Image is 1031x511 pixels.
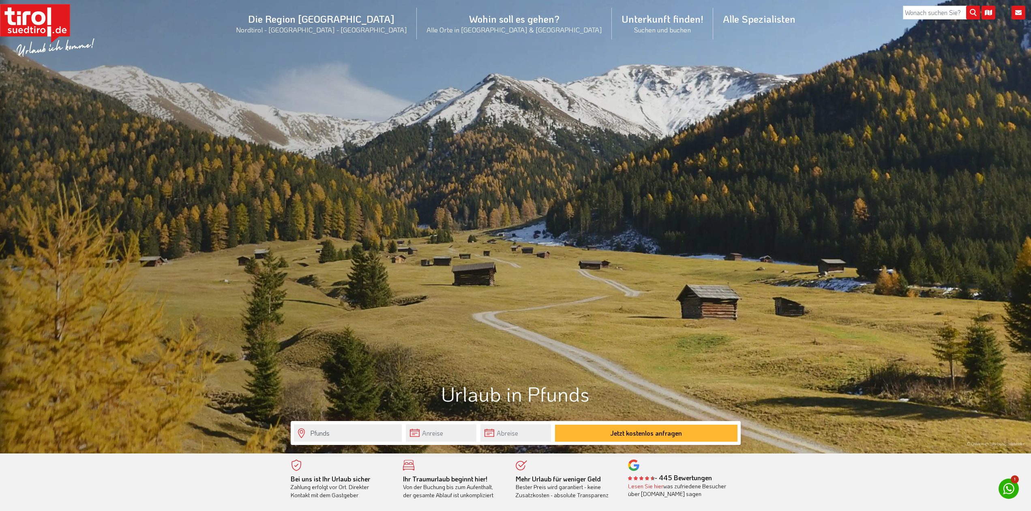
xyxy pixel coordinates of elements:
small: Nordtirol - [GEOGRAPHIC_DATA] - [GEOGRAPHIC_DATA] [236,25,407,34]
a: Alle Spezialisten [713,4,805,34]
i: Kontakt [1012,6,1025,19]
div: Zahlung erfolgt vor Ort. Direkter Kontakt mit dem Gastgeber [291,475,391,499]
a: Lesen Sie hier [628,482,663,490]
b: Bei uns ist Ihr Urlaub sicher [291,475,370,483]
b: - 445 Bewertungen [628,473,712,482]
input: Anreise [406,424,476,442]
small: Alle Orte in [GEOGRAPHIC_DATA] & [GEOGRAPHIC_DATA] [427,25,602,34]
button: Jetzt kostenlos anfragen [555,425,737,442]
span: 1 [1011,475,1019,483]
div: was zufriedene Besucher über [DOMAIN_NAME] sagen [628,482,729,498]
a: Die Region [GEOGRAPHIC_DATA]Nordtirol - [GEOGRAPHIC_DATA] - [GEOGRAPHIC_DATA] [226,4,417,43]
input: Abreise [480,424,551,442]
input: Wonach suchen Sie? [903,6,980,19]
a: 1 [999,479,1019,499]
small: Suchen und buchen [622,25,703,34]
a: Unterkunft finden!Suchen und buchen [612,4,713,43]
b: Mehr Urlaub für weniger Geld [516,475,601,483]
b: Ihr Traumurlaub beginnt hier! [403,475,487,483]
input: Wo soll's hingehen? [294,424,402,442]
h1: Urlaub in Pfunds [291,383,741,405]
i: Karte öffnen [982,6,995,19]
div: Bester Preis wird garantiert - keine Zusatzkosten - absolute Transparenz [516,475,616,499]
div: Von der Buchung bis zum Aufenthalt, der gesamte Ablauf ist unkompliziert [403,475,504,499]
a: Wohin soll es gehen?Alle Orte in [GEOGRAPHIC_DATA] & [GEOGRAPHIC_DATA] [417,4,612,43]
